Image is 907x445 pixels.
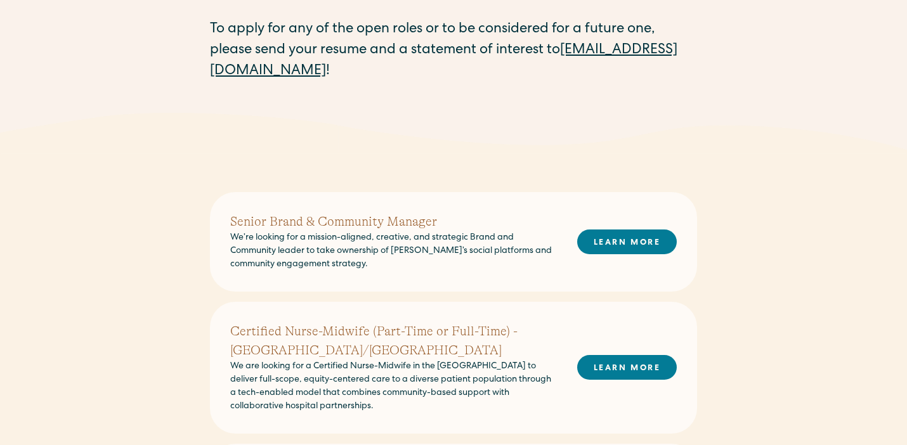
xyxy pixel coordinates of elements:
p: We’re looking for a mission-aligned, creative, and strategic Brand and Community leader to take o... [230,231,557,271]
h2: Senior Brand & Community Manager [230,212,557,231]
h2: Certified Nurse-Midwife (Part-Time or Full-Time) - [GEOGRAPHIC_DATA]/[GEOGRAPHIC_DATA] [230,322,557,360]
p: We are looking for a Certified Nurse-Midwife in the [GEOGRAPHIC_DATA] to deliver full-scope, equi... [230,360,557,413]
a: LEARN MORE [577,229,677,254]
a: LEARN MORE [577,355,677,380]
